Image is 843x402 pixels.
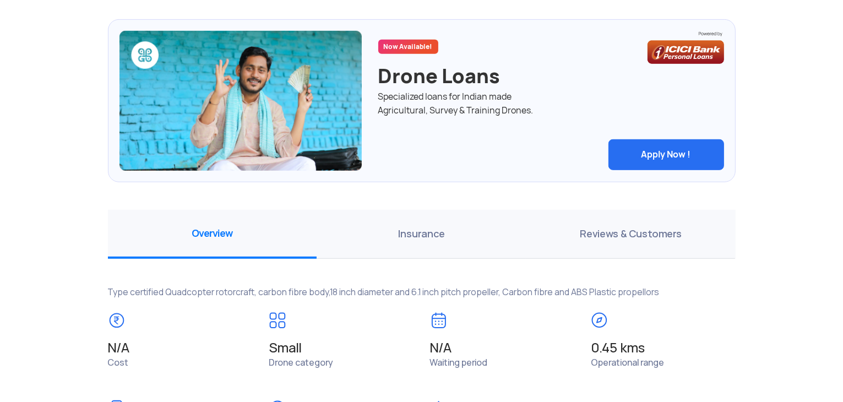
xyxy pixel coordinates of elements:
[269,340,414,356] span: Small
[608,139,724,170] button: Apply Now !
[317,210,526,259] span: Insurance
[430,340,575,356] span: N/A
[108,339,129,356] span: N/A
[108,357,129,368] span: Cost
[591,357,664,368] span: Operational range
[108,275,736,298] p: Type certified Quadcopter rotorcraft, carbon fibre body,18 inch diameter and 6.1 inch pitch prope...
[108,210,317,259] span: Overview
[378,63,724,90] div: Drone Loans
[591,340,736,356] span: 0.45 kms
[648,31,724,64] img: bg_icicilogo2.png
[269,357,333,368] span: Drone category
[378,90,724,117] div: Specialized loans for Indian made Agricultural, Survey & Training Drones.
[378,40,438,54] div: Now Available!
[430,357,488,368] span: Waiting period
[526,210,735,259] span: Reviews & Customers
